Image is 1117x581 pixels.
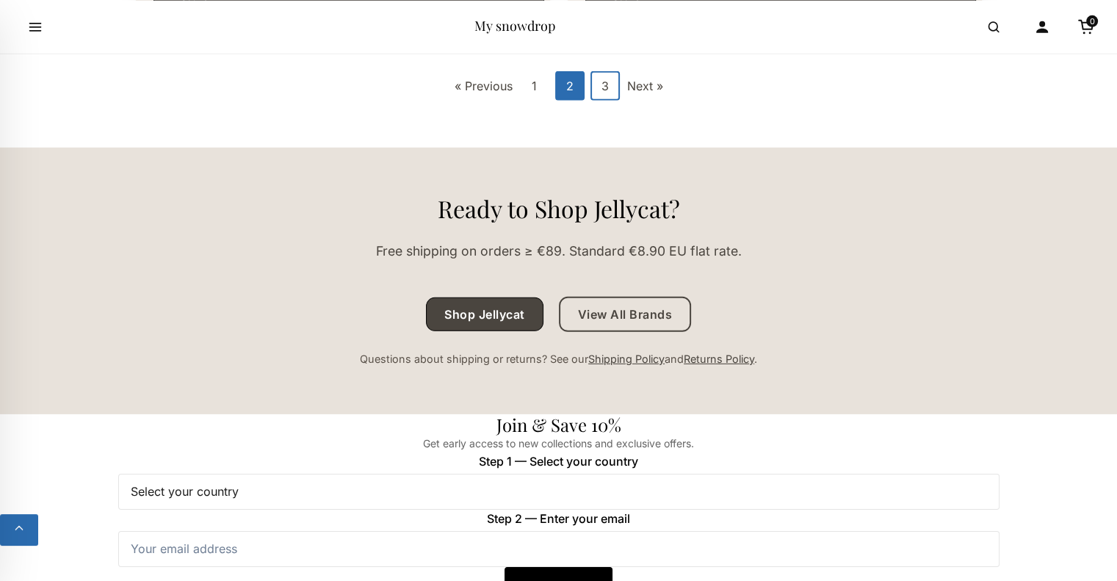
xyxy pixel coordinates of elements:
a: Shipping Policy [588,353,665,365]
h2: Join & Save 10% [118,414,999,436]
a: My snowdrop [474,16,555,34]
p: Free shipping on orders ≥ €89. Standard €8.90 EU flat rate. [136,241,982,261]
a: Next » [626,71,665,101]
h2: Ready to Shop Jellycat? [136,195,982,223]
a: Shop Jellycat [426,297,543,331]
a: Returns Policy [684,353,754,365]
a: Cart [1070,10,1102,43]
button: Open menu [15,6,56,47]
a: 1 [520,71,549,101]
a: View All Brands [559,297,692,332]
label: Step 2 — Enter your email [118,510,999,529]
p: Questions about shipping or returns? See our and . [136,350,982,367]
span: 2 [555,71,585,101]
a: Account [1026,10,1058,43]
label: Step 1 — Select your country [118,452,999,472]
input: Your email address [118,531,999,566]
button: Open search [973,6,1014,47]
p: Get early access to new collections and exclusive offers. [118,436,999,452]
a: 3 [590,71,620,101]
span: 0 [1086,15,1098,26]
a: « Previous [453,71,514,101]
